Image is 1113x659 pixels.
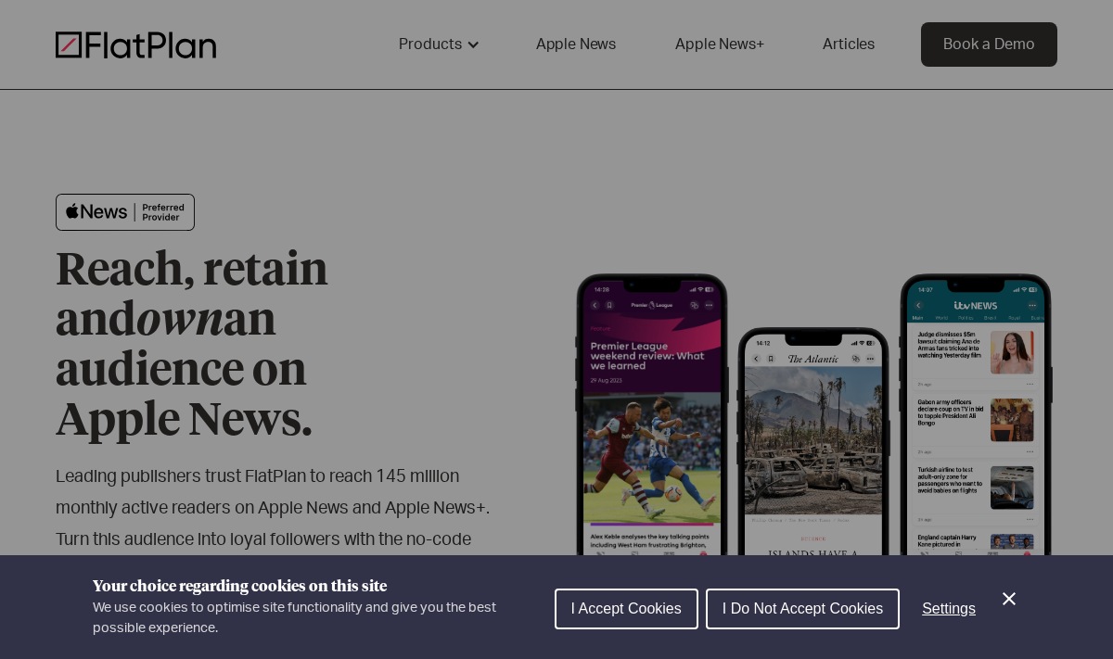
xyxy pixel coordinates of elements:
button: I Do Not Accept Cookies [706,589,900,629]
button: I Accept Cookies [555,589,698,629]
span: Settings [922,601,976,616]
span: I Accept Cookies [571,601,682,616]
button: Close Cookie Control [998,588,1020,610]
button: Settings [907,590,991,627]
h1: Your choice regarding cookies on this site [93,576,540,598]
p: We use cookies to optimise site functionality and give you the best possible experience. [93,598,540,638]
span: I Do Not Accept Cookies [723,601,883,616]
